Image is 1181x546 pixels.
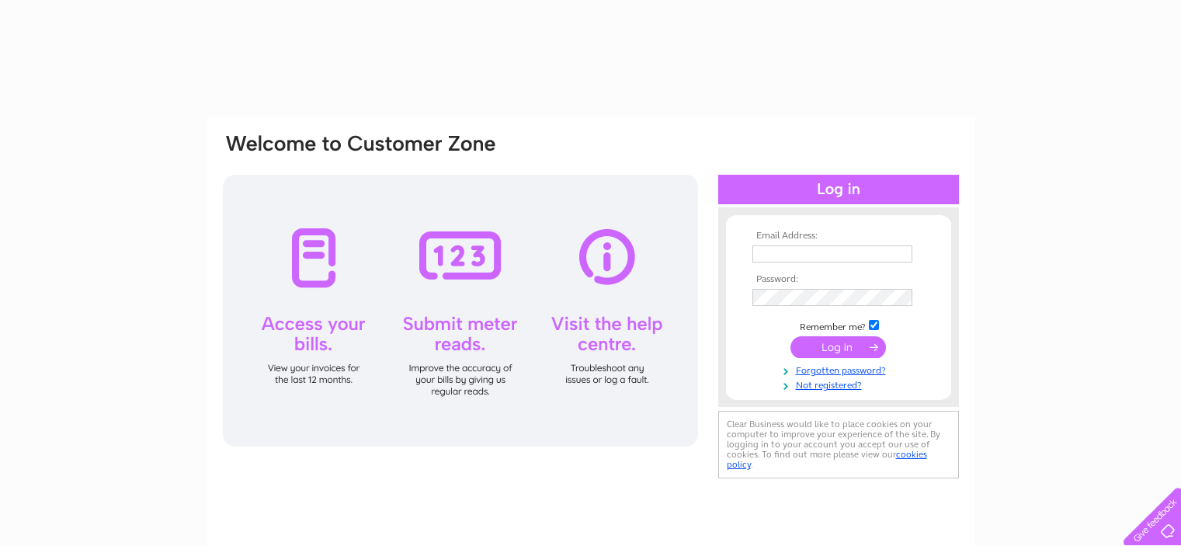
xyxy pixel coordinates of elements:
a: Not registered? [752,377,929,391]
a: cookies policy [727,449,927,470]
td: Remember me? [749,318,929,333]
th: Password: [749,274,929,285]
input: Submit [790,336,886,358]
div: Clear Business would like to place cookies on your computer to improve your experience of the sit... [718,411,959,478]
th: Email Address: [749,231,929,242]
a: Forgotten password? [752,362,929,377]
